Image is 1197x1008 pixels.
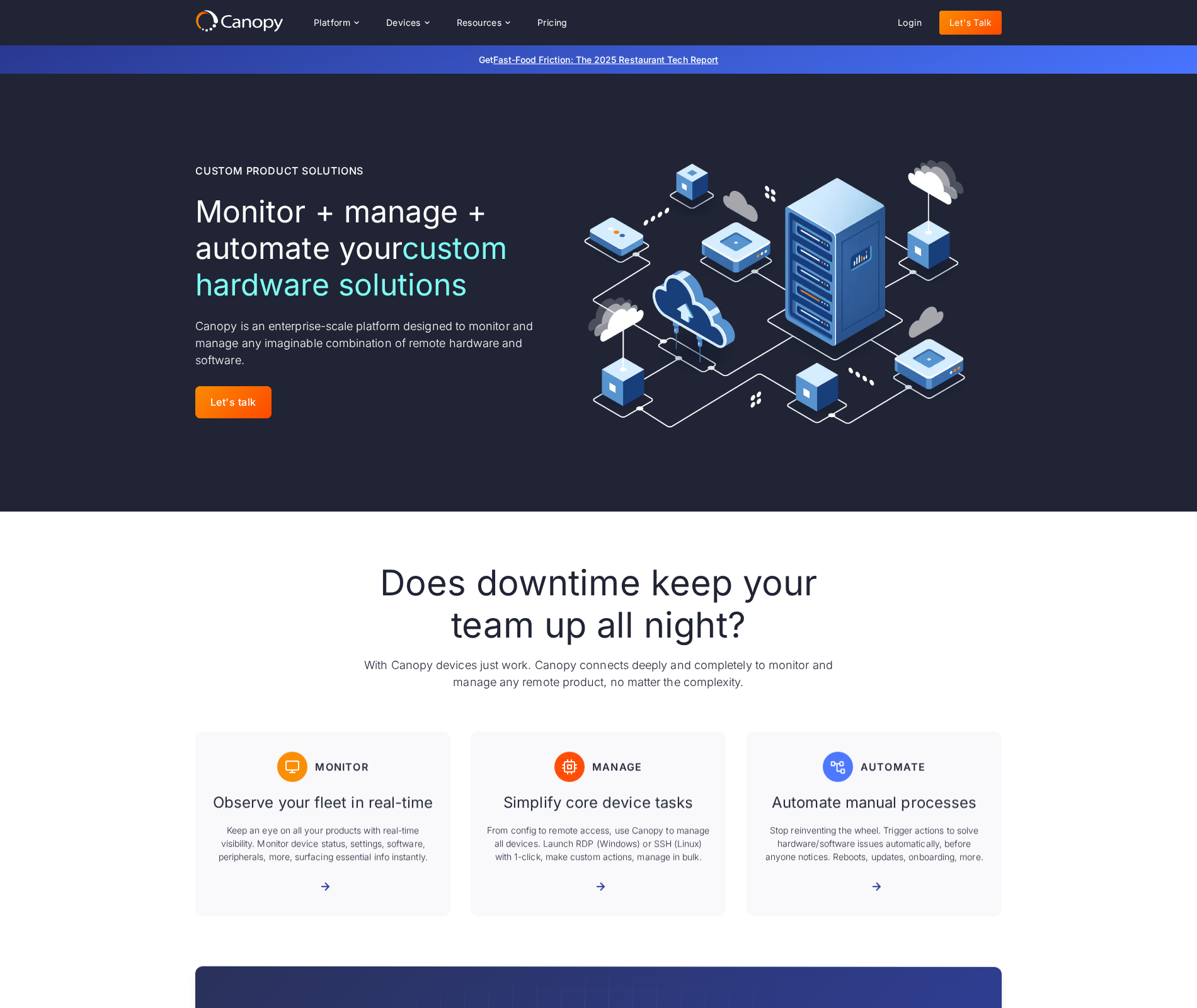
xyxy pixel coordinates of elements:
a: MonitorObserve your fleet in real-timeKeep an eye on all your products with real-time visibility.... [195,731,450,916]
div: Monitor [315,759,368,774]
a: Login [888,11,932,35]
div: Manage [592,759,642,774]
a: ManageSimplify core device tasksFrom config to remote access, use Canopy to manage all devices. L... [471,731,726,916]
a: Let's talk [195,386,272,418]
div: Devices [386,18,421,27]
em: custom hardware solutions [195,229,508,303]
p: Canopy is an enterprise-scale platform designed to monitor and manage any imaginable combination ... [195,318,537,369]
div: Resources [447,10,520,35]
p: From config to remote access, use Canopy to manage all devices. Launch RDP (Windows) or SSH (Linu... [486,823,711,863]
h3: Simplify core device tasks [503,792,693,813]
div: Let's talk [210,396,256,408]
h3: Observe your fleet in real-time [213,792,433,813]
a: AutomateAutomate manual processesStop reinventing the wheel. Trigger actions to solve hardware/so... [747,731,1002,916]
a: Fast-Food Friction: The 2025 Restaurant Tech Report [493,54,718,65]
p: Get [290,53,907,66]
div: Devices [376,10,439,35]
div: Automate [861,759,926,774]
div: Platform [304,10,369,35]
h1: Monitor + manage + automate your [195,193,537,302]
div: Resources [457,18,502,27]
h3: Automate manual processes [772,792,976,813]
a: Let's Talk [939,11,1002,35]
p: With Canopy devices just work. Canopy connects deeply and completely to monitor and manage any re... [357,656,840,690]
div: Custom Product Solutions [195,163,364,178]
p: Keep an eye on all your products with real-time visibility. Monitor device status, settings, soft... [210,823,435,863]
p: Stop reinventing the wheel. Trigger actions to solve hardware/software issues automatically, befo... [762,823,987,863]
a: Pricing [527,11,578,35]
h2: Does downtime keep your team up all night? [357,562,840,646]
div: Platform [314,18,350,27]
